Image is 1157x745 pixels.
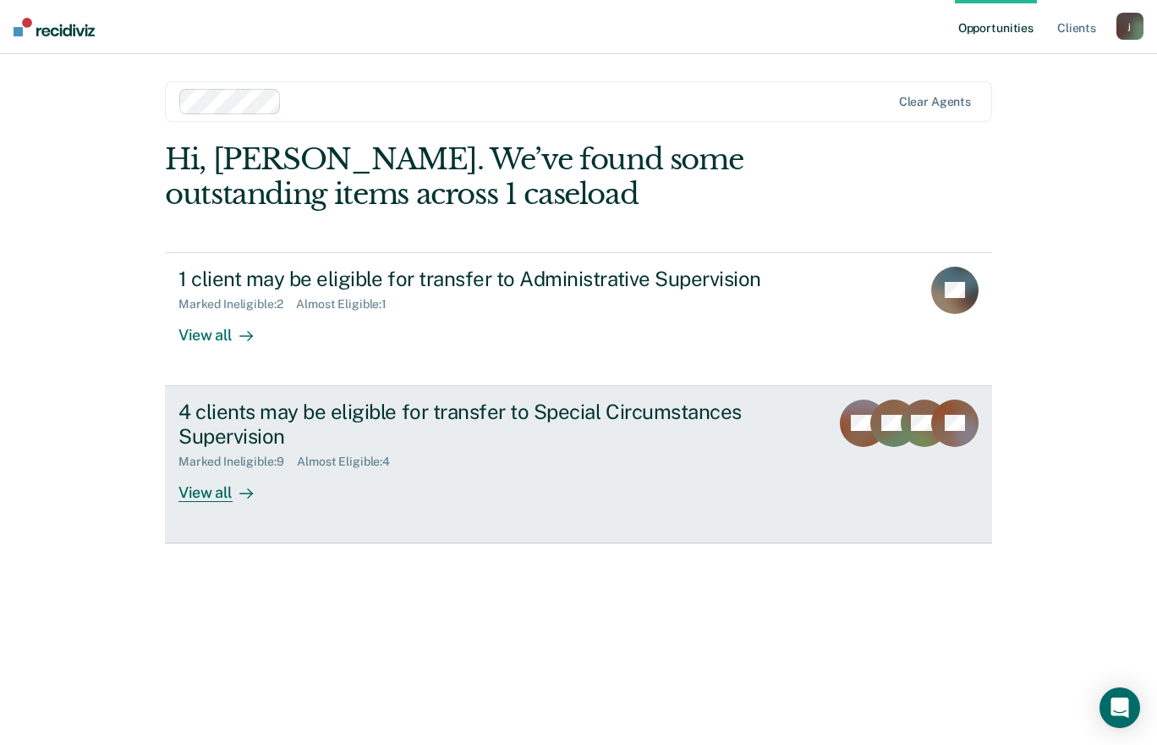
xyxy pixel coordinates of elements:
button: j [1116,13,1143,40]
div: 4 clients may be eligible for transfer to Special Circumstances Supervision [178,400,772,449]
div: Marked Ineligible : 2 [178,297,296,312]
div: Clear agents [899,95,971,109]
div: Open Intercom Messenger [1099,687,1140,728]
div: Almost Eligible : 4 [297,455,403,469]
div: View all [178,312,273,345]
div: 1 client may be eligible for transfer to Administrative Supervision [178,267,772,291]
a: 1 client may be eligible for transfer to Administrative SupervisionMarked Ineligible:2Almost Elig... [165,252,992,386]
img: Recidiviz [14,18,95,36]
div: View all [178,469,273,502]
div: Marked Ineligible : 9 [178,455,297,469]
div: Almost Eligible : 1 [296,297,400,312]
div: Hi, [PERSON_NAME]. We’ve found some outstanding items across 1 caseload [165,142,826,212]
a: 4 clients may be eligible for transfer to Special Circumstances SupervisionMarked Ineligible:9Alm... [165,386,992,544]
